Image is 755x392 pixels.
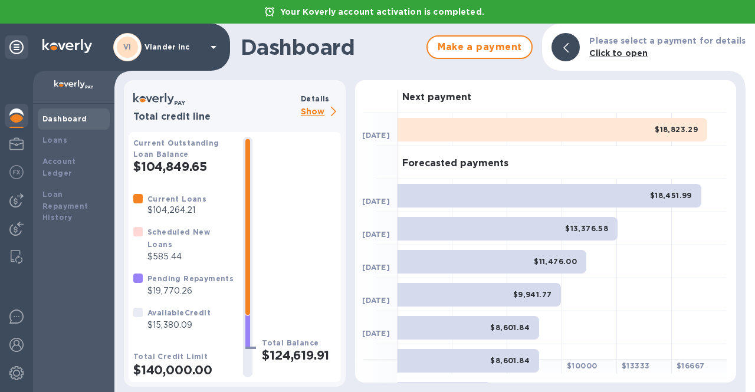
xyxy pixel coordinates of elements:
[133,111,296,123] h3: Total credit line
[362,329,390,338] b: [DATE]
[534,257,577,266] b: $11,476.00
[362,296,390,305] b: [DATE]
[437,40,522,54] span: Make a payment
[301,105,341,120] p: Show
[362,197,390,206] b: [DATE]
[567,361,597,370] b: $ 10000
[490,323,530,332] b: $8,601.84
[133,363,234,377] h2: $140,000.00
[589,48,648,58] b: Click to open
[42,157,76,177] b: Account Ledger
[42,136,67,144] b: Loans
[513,290,552,299] b: $9,941.77
[241,35,421,60] h1: Dashboard
[262,348,336,363] h2: $124,619.91
[274,6,490,18] p: Your Koverly account activation is completed.
[147,228,210,249] b: Scheduled New Loans
[677,361,704,370] b: $ 16667
[133,139,219,159] b: Current Outstanding Loan Balance
[133,352,208,361] b: Total Credit Limit
[655,125,698,134] b: $18,823.29
[490,356,530,365] b: $8,601.84
[650,191,692,200] b: $18,451.99
[426,35,533,59] button: Make a payment
[147,195,206,203] b: Current Loans
[42,114,87,123] b: Dashboard
[362,263,390,272] b: [DATE]
[42,39,92,53] img: Logo
[622,361,649,370] b: $ 13333
[42,190,88,222] b: Loan Repayment History
[145,43,203,51] p: Viander inc
[362,230,390,239] b: [DATE]
[402,158,508,169] h3: Forecasted payments
[402,92,471,103] h3: Next payment
[123,42,132,51] b: VI
[147,308,211,317] b: Available Credit
[147,274,234,283] b: Pending Repayments
[147,285,234,297] p: $19,770.26
[589,36,746,45] b: Please select a payment for details
[5,35,28,59] div: Unpin categories
[565,224,608,233] b: $13,376.58
[262,338,319,347] b: Total Balance
[133,159,234,174] h2: $104,849.65
[9,165,24,179] img: Foreign exchange
[147,251,234,263] p: $585.44
[9,137,24,151] img: My Profile
[147,204,206,216] p: $104,264.21
[362,131,390,140] b: [DATE]
[301,94,330,103] b: Details
[147,319,211,331] p: $15,380.09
